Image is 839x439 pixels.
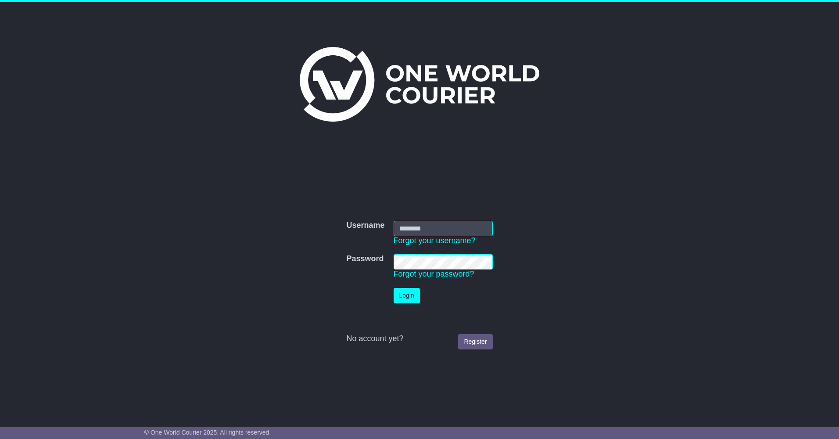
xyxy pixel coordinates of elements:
label: Password [346,254,384,264]
a: Register [458,334,492,349]
a: Forgot your username? [394,236,476,245]
label: Username [346,221,384,230]
a: Forgot your password? [394,270,474,278]
span: © One World Courier 2025. All rights reserved. [144,429,271,436]
button: Login [394,288,420,303]
img: One World [300,47,539,122]
div: No account yet? [346,334,492,344]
